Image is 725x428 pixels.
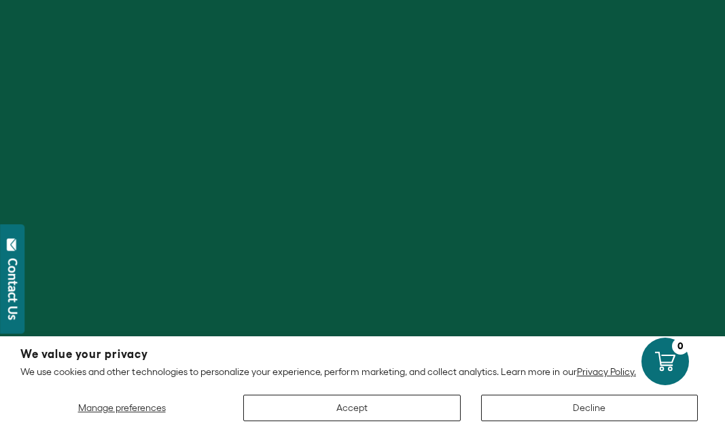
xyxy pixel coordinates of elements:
button: Decline [481,395,698,421]
button: Accept [243,395,460,421]
a: Privacy Policy. [577,366,636,377]
div: 0 [672,338,689,355]
h2: We value your privacy [20,349,705,360]
span: Manage preferences [78,402,166,413]
p: We use cookies and other technologies to personalize your experience, perform marketing, and coll... [20,365,705,378]
div: Contact Us [6,258,20,320]
button: Manage preferences [20,395,223,421]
